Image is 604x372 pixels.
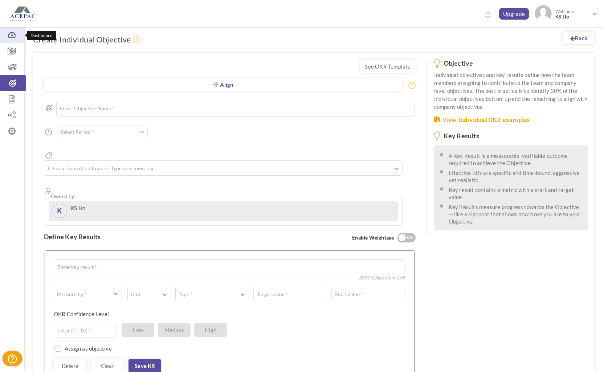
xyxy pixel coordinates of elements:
button: Type * [175,287,249,301]
span: Medium [158,323,191,337]
a: Notifications [482,9,494,21]
span: Low [122,323,154,337]
label: Type * [176,291,195,298]
div: NO [404,235,416,241]
p: Individual objectives and key results define how the team members are going to contribute to the ... [434,71,588,111]
span: KS Ho [555,14,589,20]
label: Measure by * [54,291,89,298]
input: Select Period * [57,126,148,138]
a: Back [563,32,595,44]
i: Objective Name * [46,105,53,111]
li: A Key Result is a measurable, verifiable outcome required to achieve the Objective. [449,151,582,167]
a: See OKR Template [360,60,415,73]
i: Tags [44,151,53,160]
h3: Objective [434,60,588,67]
label: Assign as objective [65,345,112,352]
label: KS Ho [70,205,85,211]
a: Align [44,78,402,91]
i: Duration [44,127,53,137]
span: Welcome, [552,5,591,23]
button: Measure by * [54,287,122,301]
h3: Key Results [434,132,588,140]
i: Owner [44,187,53,196]
span: 2000 Characters Left [359,274,405,276]
li: Key result contains a metric with a start and target value. [449,185,582,201]
a: K [53,204,66,217]
label: Define Key Results [44,233,101,240]
i: Aligned Objective [212,82,218,87]
a: Upgrade [499,8,529,20]
span: Enable Weightage [352,233,415,243]
button: Unit [127,287,171,301]
img: Photo [535,5,552,22]
li: Key Results measure progress towards the Objective — like a signpost that shows how close you are... [449,202,582,225]
h1: Create Individual Objective [33,34,143,45]
div: Dashboard [27,31,56,40]
img: Logo [8,5,38,23]
label: OKR Confidence Level [54,310,109,318]
a: View Individual OKR examples [434,116,530,124]
li: Effective KRs are specific and time-bound, aggressive yet realistic. [449,168,582,184]
a: Photo Welcome,KS Ho [532,2,600,24]
label: Unit [128,291,143,298]
span: High [194,323,227,337]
